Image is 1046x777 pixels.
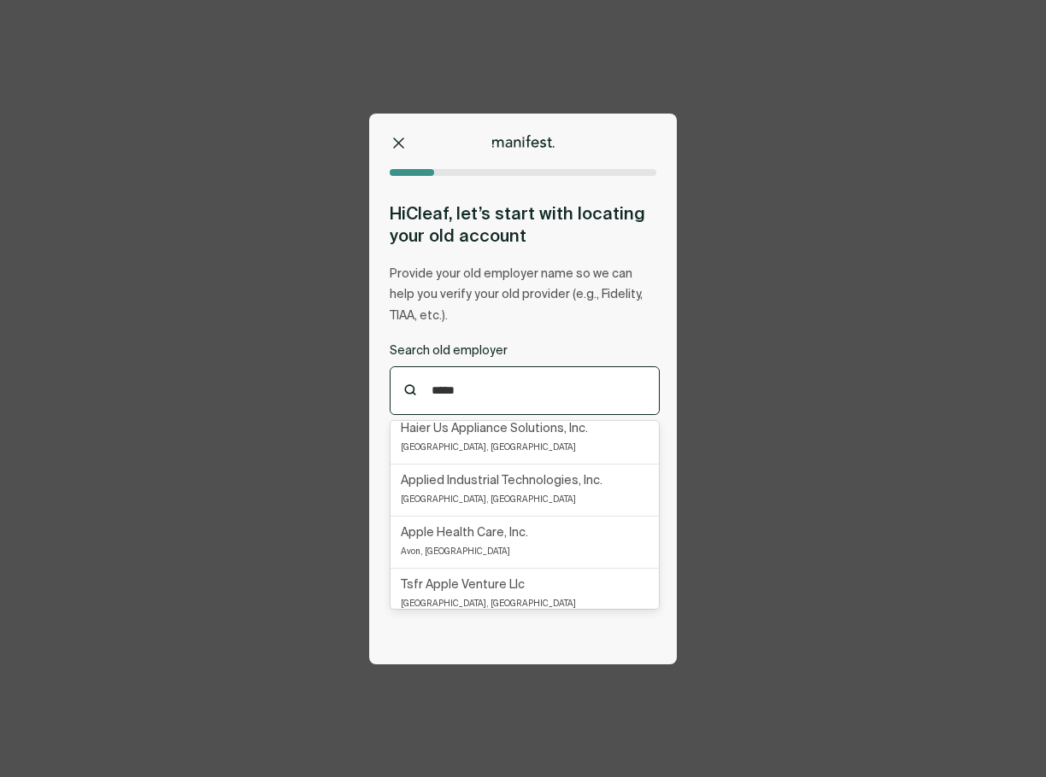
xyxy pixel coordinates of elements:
p: Applied Industrial Technologies, Inc. [401,471,602,490]
p: Haier Us Appliance Solutions, Inc. [401,419,588,438]
label: Search old employer [390,343,660,359]
p: Tsfr Apple Venture Llc [401,575,525,594]
p: Avon, [GEOGRAPHIC_DATA] [401,542,510,561]
p: Provide your old employer name so we can help you verify your old provider (e.g., Fidelity, TIAA,... [390,264,660,327]
p: [GEOGRAPHIC_DATA], [GEOGRAPHIC_DATA] [401,438,576,457]
p: [GEOGRAPHIC_DATA], [GEOGRAPHIC_DATA] [401,594,576,613]
h2: Hi Cleaf , let’s start with locating your old account [390,202,660,247]
p: Apple Health Care, Inc. [401,523,528,542]
p: [GEOGRAPHIC_DATA], [GEOGRAPHIC_DATA] [401,490,576,509]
